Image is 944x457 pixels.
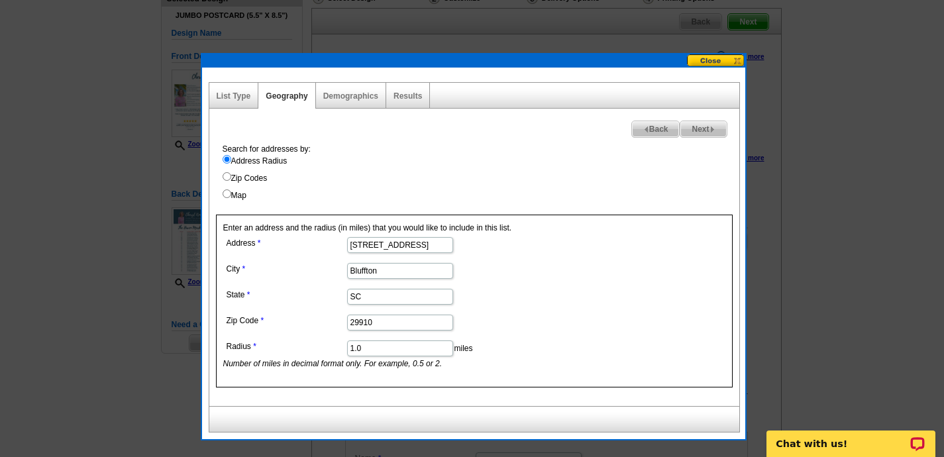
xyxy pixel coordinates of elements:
a: Demographics [323,91,378,101]
img: button-prev-arrow-gray.png [643,127,649,132]
label: Address [227,237,346,249]
dd: miles [223,337,576,370]
label: Radius [227,340,346,352]
div: Enter an address and the radius (in miles) that you would like to include in this list. [216,215,733,387]
iframe: LiveChat chat widget [758,415,944,457]
div: Search for addresses by: [216,143,739,201]
input: Map [223,189,231,198]
input: Address Radius [223,155,231,164]
label: City [227,263,346,275]
img: button-next-arrow-gray.png [709,127,715,132]
span: Next [680,121,726,137]
a: Results [393,91,422,101]
a: Back [631,121,680,138]
a: Next [680,121,727,138]
label: Zip Codes [223,172,739,184]
a: List Type [217,91,251,101]
a: Geography [266,91,307,101]
i: Number of miles in decimal format only. For example, 0.5 or 2. [223,359,443,368]
label: State [227,289,346,301]
label: Map [223,189,739,201]
input: Zip Codes [223,172,231,181]
label: Zip Code [227,315,346,327]
span: Back [632,121,680,137]
label: Address Radius [223,155,739,167]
